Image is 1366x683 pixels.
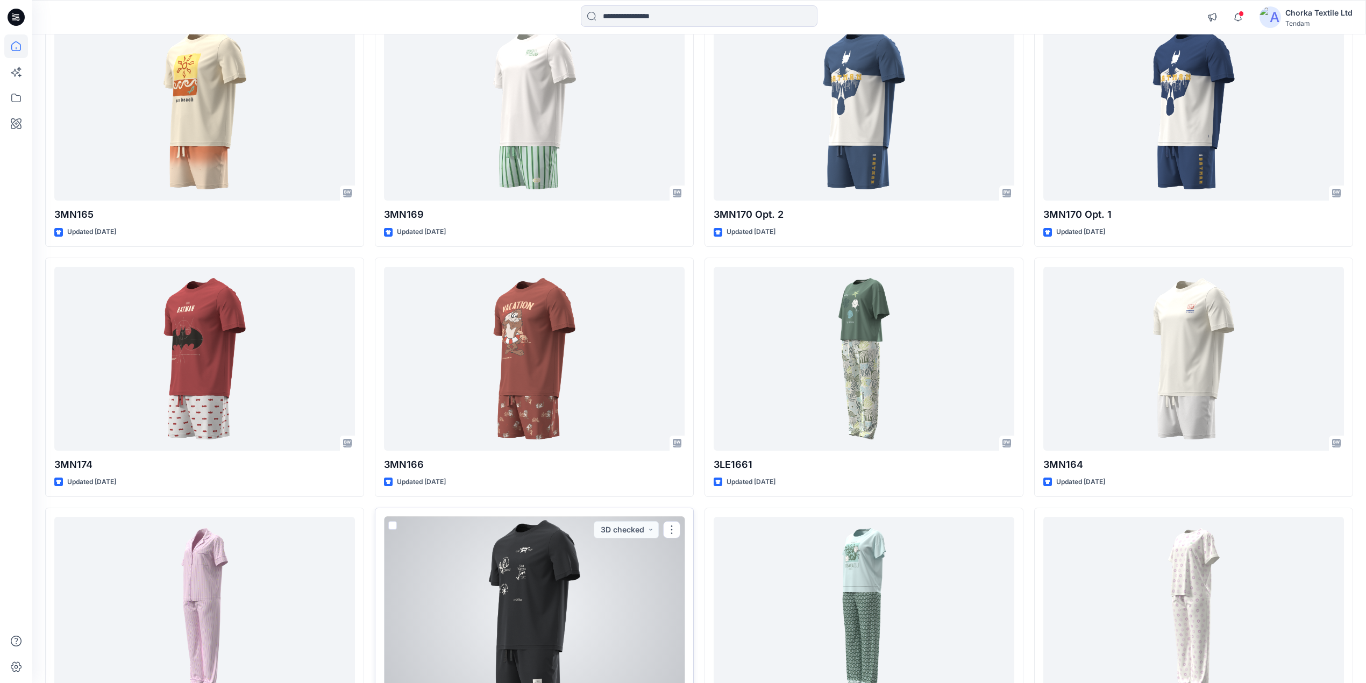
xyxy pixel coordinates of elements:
a: 3LE1661 [714,267,1014,451]
a: 3MN169 [384,17,685,201]
a: 3MN170 Opt. 2 [714,17,1014,201]
a: 3MN166 [384,267,685,451]
p: 3MN170 Opt. 1 [1043,207,1344,222]
p: Updated [DATE] [727,476,776,488]
p: Updated [DATE] [397,476,446,488]
div: Chorka Textile Ltd [1285,6,1353,19]
p: Updated [DATE] [1056,476,1105,488]
p: Updated [DATE] [397,226,446,238]
a: 3MN174 [54,267,355,451]
p: 3MN170 Opt. 2 [714,207,1014,222]
p: Updated [DATE] [67,226,116,238]
p: 3LE1661 [714,457,1014,472]
p: 3MN169 [384,207,685,222]
p: 3MN174 [54,457,355,472]
a: 3MN165 [54,17,355,201]
p: 3MN166 [384,457,685,472]
p: Updated [DATE] [727,226,776,238]
p: 3MN165 [54,207,355,222]
p: Updated [DATE] [67,476,116,488]
img: avatar [1260,6,1281,28]
a: 3MN164 [1043,267,1344,451]
div: Tendam [1285,19,1353,27]
p: 3MN164 [1043,457,1344,472]
p: Updated [DATE] [1056,226,1105,238]
a: 3MN170 Opt. 1 [1043,17,1344,201]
